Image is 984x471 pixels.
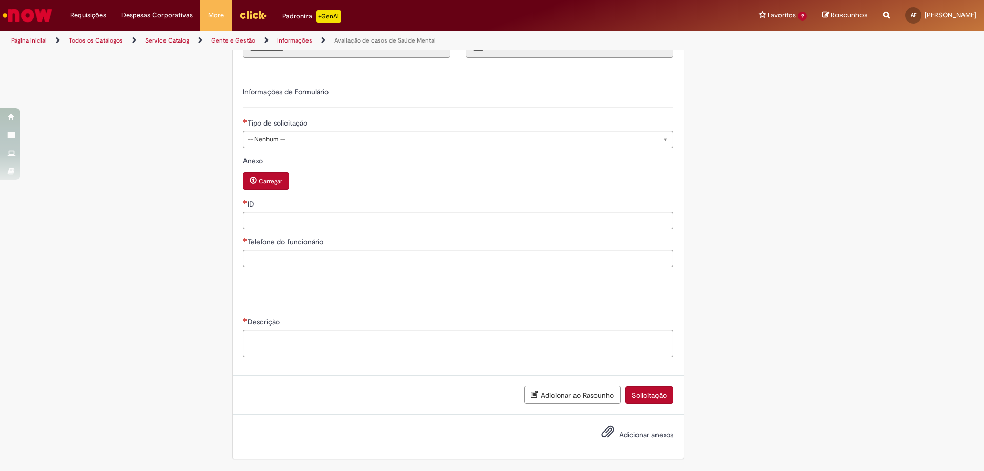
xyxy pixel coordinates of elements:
[1,5,54,26] img: ServiceNow
[625,386,673,404] button: Solicitação
[277,36,312,45] a: Informações
[243,250,673,267] input: Telefone do funcionário
[259,177,282,186] small: Carregar
[70,10,106,21] span: Requisições
[316,10,341,23] p: +GenAi
[145,36,189,45] a: Service Catalog
[239,7,267,23] img: click_logo_yellow_360x200.png
[243,119,248,123] span: Necessários
[243,172,289,190] button: Carregar anexo de Anexo
[121,10,193,21] span: Despesas Corporativas
[243,87,329,96] label: Informações de Formulário
[211,36,255,45] a: Gente e Gestão
[768,10,796,21] span: Favoritos
[243,212,673,229] input: ID
[822,11,868,21] a: Rascunhos
[599,422,617,446] button: Adicionar anexos
[248,317,282,326] span: Descrição
[243,238,248,242] span: Necessários
[8,31,648,50] ul: Trilhas de página
[248,237,325,247] span: Telefone do funcionário
[798,12,807,21] span: 9
[524,386,621,404] button: Adicionar ao Rascunho
[925,11,976,19] span: [PERSON_NAME]
[248,131,652,148] span: -- Nenhum --
[11,36,47,45] a: Página inicial
[208,10,224,21] span: More
[243,330,673,357] textarea: Descrição
[243,318,248,322] span: Necessários
[243,156,265,166] span: Anexo
[69,36,123,45] a: Todos os Catálogos
[248,199,256,209] span: ID
[243,200,248,204] span: Necessários
[334,36,436,45] a: Avaliação de casos de Saúde Mental
[619,430,673,439] span: Adicionar anexos
[911,12,916,18] span: AF
[282,10,341,23] div: Padroniza
[831,10,868,20] span: Rascunhos
[248,118,310,128] span: Tipo de solicitação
